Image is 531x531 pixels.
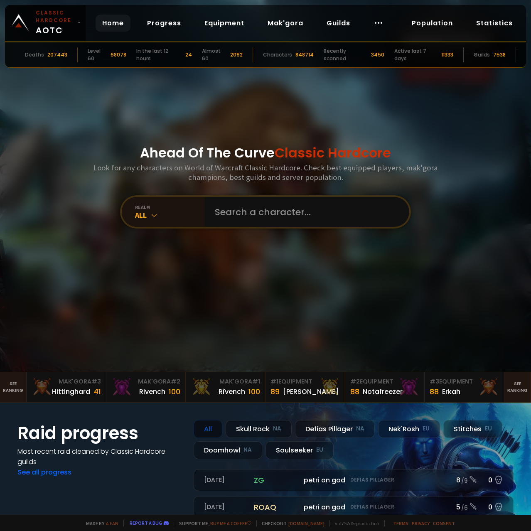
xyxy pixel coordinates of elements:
div: All [194,420,222,438]
div: 41 [93,386,101,397]
div: Skull Rock [226,420,292,438]
span: # 3 [430,377,439,386]
div: Almost 60 [202,47,227,62]
div: Notafreezer [363,386,403,397]
div: 848714 [295,51,314,59]
h3: Look for any characters on World of Warcraft Classic Hardcore. Check best equipped players, mak'g... [90,163,441,182]
a: Seeranking [504,372,531,402]
div: Recently scanned [324,47,368,62]
a: #1Equipment89[PERSON_NAME] [265,372,345,402]
h1: Raid progress [17,420,184,446]
div: Characters [263,51,292,59]
div: Equipment [350,377,420,386]
a: Population [405,15,460,32]
div: Equipment [270,377,340,386]
small: NA [243,446,252,454]
div: Guilds [474,51,490,59]
span: # 1 [252,377,260,386]
div: Rivench [139,386,165,397]
div: realm [135,204,205,210]
small: EU [316,446,323,454]
input: Search a character... [210,197,399,227]
a: [DATE]zgpetri on godDefias Pillager8 /90 [194,469,514,491]
div: 88 [430,386,439,397]
div: 100 [248,386,260,397]
small: NA [356,425,364,433]
div: 88 [350,386,359,397]
span: # 2 [171,377,180,386]
div: 100 [169,386,180,397]
a: Mak'gora [261,15,310,32]
div: 68078 [111,51,126,59]
div: Level 60 [88,47,107,62]
a: Consent [433,520,455,526]
div: All [135,210,205,220]
a: Mak'Gora#3Hittinghard41 [27,372,106,402]
small: EU [423,425,430,433]
div: Mak'Gora [111,377,181,386]
a: Home [96,15,130,32]
div: Soulseeker [265,441,334,459]
div: Doomhowl [194,441,262,459]
a: Statistics [470,15,519,32]
h1: Ahead Of The Curve [140,143,391,163]
div: Mak'Gora [191,377,260,386]
div: Hittinghard [52,386,90,397]
span: # 1 [270,377,278,386]
div: 2092 [230,51,243,59]
a: Terms [393,520,408,526]
div: [PERSON_NAME] [283,386,339,397]
span: Support me, [174,520,251,526]
span: # 3 [91,377,101,386]
a: Privacy [412,520,430,526]
span: v. d752d5 - production [329,520,379,526]
a: #3Equipment88Erkah [425,372,504,402]
div: Equipment [430,377,499,386]
div: 89 [270,386,280,397]
small: NA [273,425,281,433]
a: Equipment [198,15,251,32]
a: Progress [140,15,188,32]
div: In the last 12 hours [136,47,182,62]
span: AOTC [36,9,74,37]
div: 207443 [47,51,67,59]
div: Defias Pillager [295,420,375,438]
div: Active last 7 days [394,47,438,62]
a: Report a bug [130,520,162,526]
small: Classic Hardcore [36,9,74,24]
div: 7538 [493,51,506,59]
span: # 2 [350,377,360,386]
a: #2Equipment88Notafreezer [345,372,425,402]
a: [DOMAIN_NAME] [288,520,324,526]
div: 3450 [371,51,384,59]
h4: Most recent raid cleaned by Classic Hardcore guilds [17,446,184,467]
a: Classic HardcoreAOTC [5,5,86,41]
div: 11333 [441,51,453,59]
a: See all progress [17,467,71,477]
a: Guilds [320,15,357,32]
a: Buy me a coffee [210,520,251,526]
span: Checkout [256,520,324,526]
a: [DATE]roaqpetri on godDefias Pillager5 /60 [194,496,514,518]
div: Deaths [25,51,44,59]
div: Mak'Gora [32,377,101,386]
div: Nek'Rosh [378,420,440,438]
a: Mak'Gora#1Rîvench100 [186,372,265,402]
div: Erkah [442,386,460,397]
span: Made by [81,520,118,526]
div: Rîvench [219,386,245,397]
a: a fan [106,520,118,526]
small: EU [485,425,492,433]
div: 24 [185,51,192,59]
span: Classic Hardcore [275,143,391,162]
div: Stitches [443,420,502,438]
a: Mak'Gora#2Rivench100 [106,372,186,402]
